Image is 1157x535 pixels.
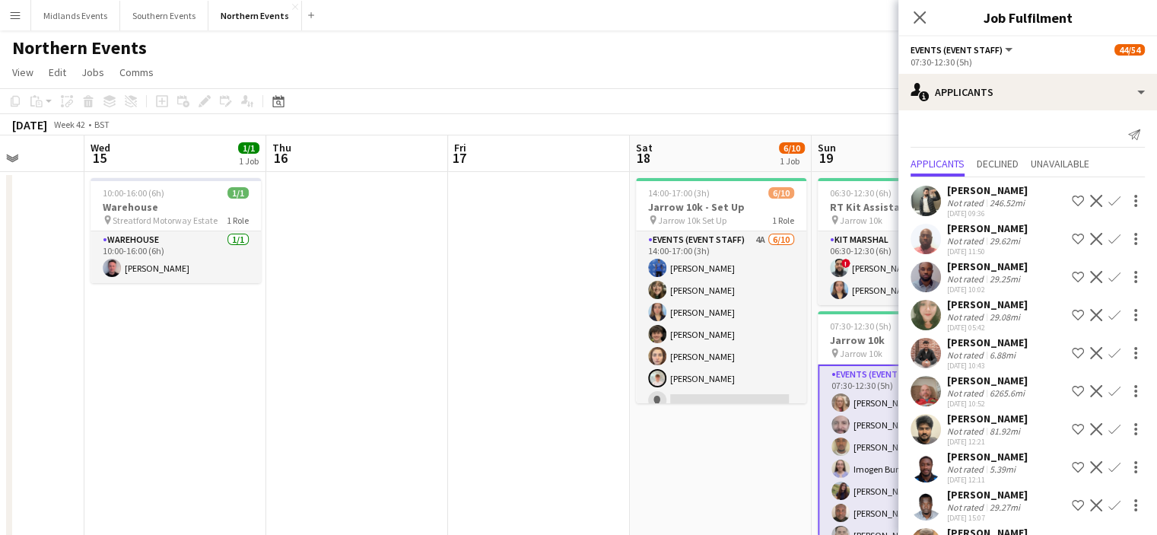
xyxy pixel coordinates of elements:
[947,374,1028,387] div: [PERSON_NAME]
[911,44,1015,56] button: Events (Event Staff)
[227,187,249,199] span: 1/1
[947,361,1028,371] div: [DATE] 10:43
[227,215,249,226] span: 1 Role
[947,209,1028,218] div: [DATE] 09:36
[830,320,892,332] span: 07:30-12:30 (5h)
[31,1,120,30] button: Midlands Events
[841,259,850,268] span: !
[818,231,988,305] app-card-role: Kit Marshal2/206:30-12:30 (6h)![PERSON_NAME][PERSON_NAME]
[779,142,805,154] span: 6/10
[987,273,1023,285] div: 29.25mi
[634,149,653,167] span: 18
[208,1,302,30] button: Northern Events
[75,62,110,82] a: Jobs
[987,349,1019,361] div: 6.88mi
[50,119,88,130] span: Week 42
[272,141,291,154] span: Thu
[768,187,794,199] span: 6/10
[987,425,1023,437] div: 81.92mi
[815,149,836,167] span: 19
[454,141,466,154] span: Fri
[1031,158,1089,169] span: Unavailable
[947,247,1028,256] div: [DATE] 11:50
[840,215,882,226] span: Jarrow 10k
[947,437,1028,447] div: [DATE] 12:21
[49,65,66,79] span: Edit
[987,387,1028,399] div: 6265.6mi
[911,56,1145,68] div: 07:30-12:30 (5h)
[830,187,892,199] span: 06:30-12:30 (6h)
[947,273,987,285] div: Not rated
[81,65,104,79] span: Jobs
[987,197,1028,209] div: 246.52mi
[947,311,987,323] div: Not rated
[911,44,1003,56] span: Events (Event Staff)
[91,200,261,214] h3: Warehouse
[947,399,1028,409] div: [DATE] 10:52
[947,260,1028,273] div: [PERSON_NAME]
[987,235,1023,247] div: 29.62mi
[91,231,261,283] app-card-role: Warehouse1/110:00-16:00 (6h)[PERSON_NAME]
[648,187,710,199] span: 14:00-17:00 (3h)
[947,336,1028,349] div: [PERSON_NAME]
[987,502,1023,513] div: 29.27mi
[88,149,110,167] span: 15
[452,149,466,167] span: 17
[239,155,259,167] div: 1 Job
[772,215,794,226] span: 1 Role
[238,142,259,154] span: 1/1
[947,387,987,399] div: Not rated
[947,412,1028,425] div: [PERSON_NAME]
[658,215,726,226] span: Jarrow 10k Set Up
[113,62,160,82] a: Comms
[1114,44,1145,56] span: 44/54
[119,65,154,79] span: Comms
[12,65,33,79] span: View
[947,197,987,209] div: Not rated
[818,178,988,305] app-job-card: 06:30-12:30 (6h)2/2RT Kit Assistant - Jarrow 10k Jarrow 10k1 RoleKit Marshal2/206:30-12:30 (6h)![...
[12,117,47,132] div: [DATE]
[947,323,1028,333] div: [DATE] 05:42
[780,155,804,167] div: 1 Job
[898,8,1157,27] h3: Job Fulfilment
[947,235,987,247] div: Not rated
[947,425,987,437] div: Not rated
[818,333,988,347] h3: Jarrow 10k
[947,183,1028,197] div: [PERSON_NAME]
[947,450,1028,463] div: [PERSON_NAME]
[987,311,1023,323] div: 29.08mi
[91,141,110,154] span: Wed
[947,475,1028,485] div: [DATE] 12:11
[947,513,1028,523] div: [DATE] 15:07
[947,463,987,475] div: Not rated
[12,37,147,59] h1: Northern Events
[947,285,1028,295] div: [DATE] 10:02
[270,149,291,167] span: 16
[636,231,806,482] app-card-role: Events (Event Staff)4A6/1014:00-17:00 (3h)[PERSON_NAME][PERSON_NAME][PERSON_NAME][PERSON_NAME][PE...
[91,178,261,283] app-job-card: 10:00-16:00 (6h)1/1Warehouse Streatford Motorway Estate1 RoleWarehouse1/110:00-16:00 (6h)[PERSON_...
[6,62,40,82] a: View
[911,158,965,169] span: Applicants
[947,349,987,361] div: Not rated
[113,215,218,226] span: Streatford Motorway Estate
[947,298,1028,311] div: [PERSON_NAME]
[636,178,806,403] app-job-card: 14:00-17:00 (3h)6/10Jarrow 10k - Set Up Jarrow 10k Set Up1 RoleEvents (Event Staff)4A6/1014:00-17...
[947,502,987,513] div: Not rated
[977,158,1019,169] span: Declined
[636,141,653,154] span: Sat
[818,141,836,154] span: Sun
[947,488,1028,502] div: [PERSON_NAME]
[987,463,1019,475] div: 5.39mi
[94,119,110,130] div: BST
[43,62,72,82] a: Edit
[898,74,1157,110] div: Applicants
[947,221,1028,235] div: [PERSON_NAME]
[120,1,208,30] button: Southern Events
[818,200,988,214] h3: RT Kit Assistant - Jarrow 10k
[636,200,806,214] h3: Jarrow 10k - Set Up
[103,187,164,199] span: 10:00-16:00 (6h)
[840,348,882,359] span: Jarrow 10k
